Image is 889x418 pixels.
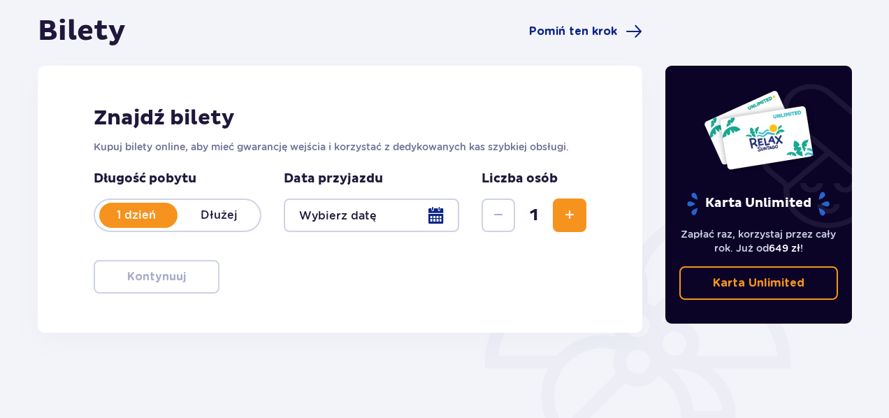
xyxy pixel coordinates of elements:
[703,89,814,171] img: Dwie karty całoroczne do Suntago z napisem 'UNLIMITED RELAX', na białym tle z tropikalnymi liśćmi...
[679,227,839,255] p: Zapłać raz, korzystaj przez cały rok. Już od !
[178,208,260,223] p: Dłużej
[529,23,642,40] a: Pomiń ten krok
[95,208,178,223] p: 1 dzień
[127,269,186,284] p: Kontynuuj
[713,275,804,291] p: Karta Unlimited
[518,205,550,226] span: 1
[94,260,219,294] button: Kontynuuj
[769,243,800,254] span: 649 zł
[529,24,617,39] span: Pomiń ten krok
[686,192,831,216] p: Karta Unlimited
[38,14,126,49] h1: Bilety
[284,171,383,187] p: Data przyjazdu
[94,171,261,187] p: Długość pobytu
[679,266,839,300] a: Karta Unlimited
[482,171,558,187] p: Liczba osób
[94,105,586,131] h2: Znajdź bilety
[94,140,586,154] p: Kupuj bilety online, aby mieć gwarancję wejścia i korzystać z dedykowanych kas szybkiej obsługi.
[553,199,586,232] button: Zwiększ
[482,199,515,232] button: Zmniejsz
